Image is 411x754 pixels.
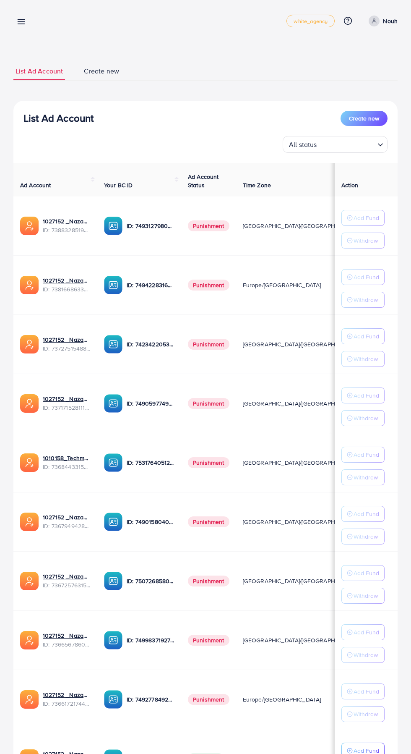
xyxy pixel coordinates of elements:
a: 1027152 _Nazaagency_0051 [43,631,91,640]
span: Punishment [188,516,229,527]
p: ID: 7507268580682137618 [127,576,174,586]
img: ic-ads-acc.e4c84228.svg [20,276,39,294]
img: ic-ba-acc.ded83a64.svg [104,394,122,413]
span: Ad Account Status [188,173,219,189]
img: ic-ads-acc.e4c84228.svg [20,217,39,235]
span: Ad Account [20,181,51,189]
span: List Ad Account [16,66,63,76]
span: Punishment [188,220,229,231]
span: Europe/[GEOGRAPHIC_DATA] [243,695,321,704]
button: Add Fund [341,210,385,226]
span: Europe/[GEOGRAPHIC_DATA] [243,281,321,289]
span: [GEOGRAPHIC_DATA]/[GEOGRAPHIC_DATA] [243,222,359,230]
button: Add Fund [341,447,385,463]
p: Add Fund [354,686,379,696]
span: ID: 7388328519014645761 [43,226,91,234]
p: ID: 7423422053648285697 [127,339,174,349]
button: Add Fund [341,565,385,581]
p: Withdraw [354,591,378,601]
span: [GEOGRAPHIC_DATA]/[GEOGRAPHIC_DATA] [243,399,359,408]
p: Withdraw [354,295,378,305]
a: 1027152 _Nazaagency_003 [43,513,91,521]
button: Add Fund [341,683,385,699]
img: ic-ads-acc.e4c84228.svg [20,513,39,531]
span: ID: 7366567860828749825 [43,640,91,649]
a: 1027152 _Nazaagency_023 [43,276,91,285]
div: <span class='underline'>1010158_Techmanistan pk acc_1715599413927</span></br>7368443315504726017 [43,454,91,471]
img: ic-ba-acc.ded83a64.svg [104,572,122,590]
div: <span class='underline'>1027152 _Nazaagency_003</span></br>7367949428067450896 [43,513,91,530]
p: Add Fund [354,450,379,460]
a: 1027152 _Nazaagency_016 [43,572,91,581]
div: <span class='underline'>1027152 _Nazaagency_007</span></br>7372751548805726224 [43,335,91,353]
span: Punishment [188,457,229,468]
div: <span class='underline'>1027152 _Nazaagency_023</span></br>7381668633665093648 [43,276,91,293]
p: ID: 7494228316518858759 [127,280,174,290]
img: ic-ads-acc.e4c84228.svg [20,572,39,590]
a: 1027152 _Nazaagency_007 [43,335,91,344]
img: ic-ads-acc.e4c84228.svg [20,453,39,472]
div: <span class='underline'>1027152 _Nazaagency_0051</span></br>7366567860828749825 [43,631,91,649]
a: 1027152 _Nazaagency_018 [43,691,91,699]
img: ic-ba-acc.ded83a64.svg [104,335,122,353]
p: Withdraw [354,650,378,660]
button: Add Fund [341,387,385,403]
img: ic-ba-acc.ded83a64.svg [104,276,122,294]
span: [GEOGRAPHIC_DATA]/[GEOGRAPHIC_DATA] [243,458,359,467]
a: 1010158_Techmanistan pk acc_1715599413927 [43,454,91,462]
p: Withdraw [354,413,378,423]
span: [GEOGRAPHIC_DATA]/[GEOGRAPHIC_DATA] [243,340,359,348]
span: Punishment [188,694,229,705]
span: ID: 7381668633665093648 [43,285,91,293]
span: Your BC ID [104,181,133,189]
span: ID: 7372751548805726224 [43,344,91,353]
img: ic-ads-acc.e4c84228.svg [20,631,39,649]
a: 1027152 _Nazaagency_019 [43,217,91,225]
span: Punishment [188,635,229,646]
span: Create new [349,114,379,123]
img: ic-ads-acc.e4c84228.svg [20,335,39,353]
p: ID: 7492778492849930241 [127,694,174,704]
p: Withdraw [354,236,378,246]
p: ID: 7490158040596217873 [127,517,174,527]
span: ID: 7367949428067450896 [43,522,91,530]
span: Punishment [188,576,229,586]
span: ID: 7367257631523782657 [43,581,91,589]
button: Withdraw [341,469,385,485]
input: Search for option [320,137,374,151]
span: [GEOGRAPHIC_DATA]/[GEOGRAPHIC_DATA] [243,636,359,644]
button: Withdraw [341,292,385,308]
p: ID: 7499837192777400321 [127,635,174,645]
a: Nouh [365,16,398,26]
img: ic-ba-acc.ded83a64.svg [104,631,122,649]
button: Withdraw [341,647,385,663]
p: Add Fund [354,331,379,341]
div: <span class='underline'>1027152 _Nazaagency_018</span></br>7366172174454882305 [43,691,91,708]
p: Add Fund [354,272,379,282]
img: ic-ba-acc.ded83a64.svg [104,690,122,709]
img: ic-ads-acc.e4c84228.svg [20,690,39,709]
button: Withdraw [341,233,385,249]
p: Add Fund [354,213,379,223]
button: Withdraw [341,706,385,722]
p: Withdraw [354,472,378,482]
div: <span class='underline'>1027152 _Nazaagency_016</span></br>7367257631523782657 [43,572,91,589]
button: Add Fund [341,269,385,285]
p: ID: 7531764051207716871 [127,458,174,468]
p: Nouh [383,16,398,26]
a: white_agency [286,15,335,27]
p: Add Fund [354,390,379,401]
img: ic-ba-acc.ded83a64.svg [104,217,122,235]
span: Time Zone [243,181,271,189]
img: ic-ba-acc.ded83a64.svg [104,453,122,472]
img: ic-ads-acc.e4c84228.svg [20,394,39,413]
div: <span class='underline'>1027152 _Nazaagency_04</span></br>7371715281112170513 [43,395,91,412]
span: Punishment [188,280,229,291]
button: Withdraw [341,410,385,426]
span: white_agency [294,18,328,24]
span: ID: 7368443315504726017 [43,463,91,471]
span: Action [341,181,358,189]
span: ID: 7371715281112170513 [43,403,91,412]
span: ID: 7366172174454882305 [43,699,91,708]
button: Add Fund [341,506,385,522]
